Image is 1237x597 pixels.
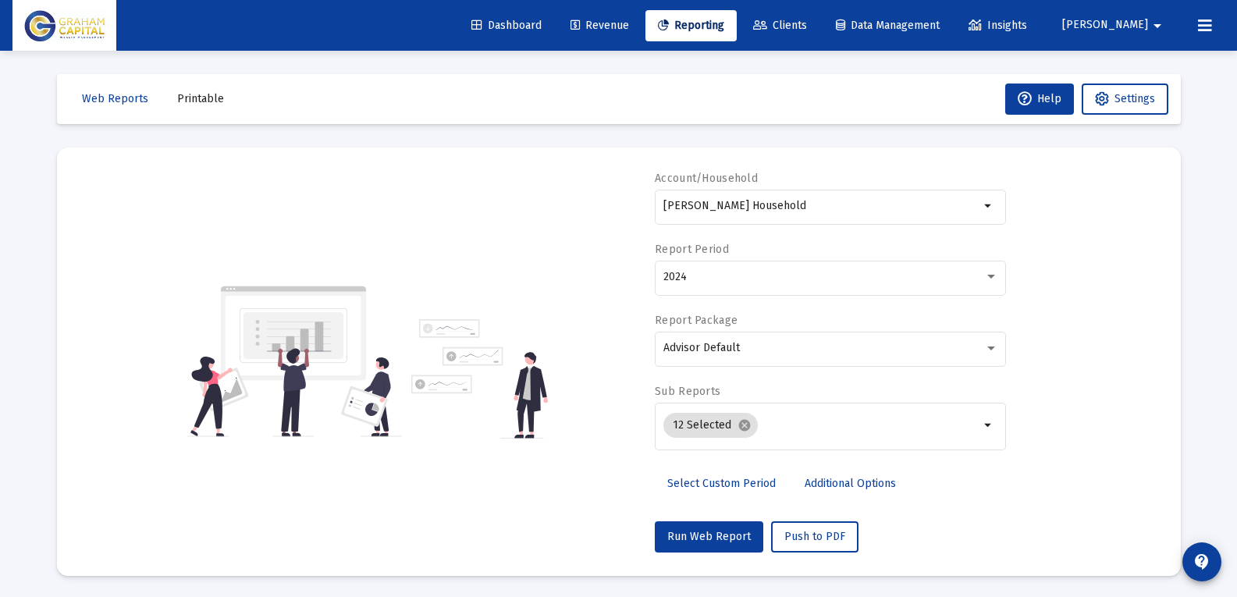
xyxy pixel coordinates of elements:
mat-chip-list: Selection [663,410,979,441]
a: Revenue [558,10,642,41]
a: Clients [741,10,819,41]
span: Clients [753,19,807,32]
span: Help [1018,92,1061,105]
span: Select Custom Period [667,477,776,490]
button: Push to PDF [771,521,858,553]
mat-icon: contact_support [1193,553,1211,571]
span: Insights [969,19,1027,32]
mat-chip: 12 Selected [663,413,758,438]
span: Advisor Default [663,341,740,354]
span: Web Reports [82,92,148,105]
a: Dashboard [459,10,554,41]
a: Reporting [645,10,737,41]
span: Run Web Report [667,530,751,543]
mat-icon: arrow_drop_down [979,416,998,435]
button: [PERSON_NAME] [1043,9,1185,41]
span: Settings [1114,92,1155,105]
button: Help [1005,84,1074,115]
span: [PERSON_NAME] [1062,19,1148,32]
span: Dashboard [471,19,542,32]
img: reporting [187,284,402,439]
span: Reporting [658,19,724,32]
label: Report Period [655,243,729,256]
button: Run Web Report [655,521,763,553]
span: Data Management [836,19,940,32]
a: Insights [956,10,1040,41]
span: Printable [177,92,224,105]
span: Push to PDF [784,530,845,543]
a: Data Management [823,10,952,41]
span: 2024 [663,270,687,283]
mat-icon: arrow_drop_down [979,197,998,215]
label: Sub Reports [655,385,720,398]
span: Revenue [571,19,629,32]
button: Printable [165,84,236,115]
mat-icon: cancel [738,418,752,432]
input: Search or select an account or household [663,200,979,212]
mat-icon: arrow_drop_down [1148,10,1167,41]
button: Settings [1082,84,1168,115]
label: Report Package [655,314,738,327]
img: Dashboard [24,10,105,41]
span: Additional Options [805,477,896,490]
button: Web Reports [69,84,161,115]
label: Account/Household [655,172,758,185]
img: reporting-alt [411,319,548,439]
